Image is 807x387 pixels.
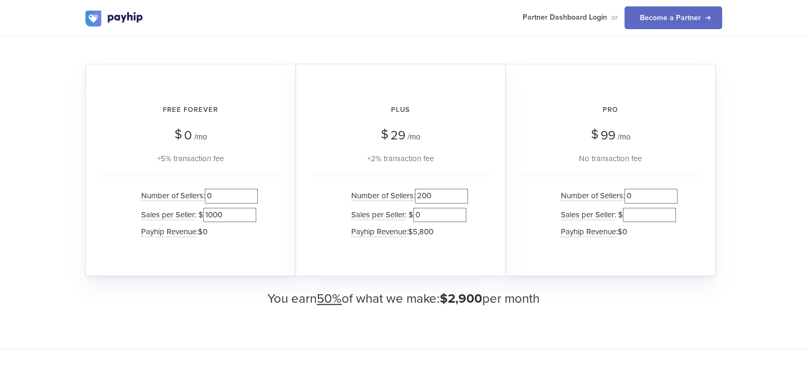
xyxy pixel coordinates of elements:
span: /mo [194,132,207,142]
span: Payhip Revenue [561,227,616,237]
div: +2% transaction fee [311,152,490,165]
span: $0 [618,227,627,236]
span: $0 [198,227,207,236]
li: : $ [556,206,678,224]
div: No transaction fee [520,152,700,165]
li: : [556,187,678,205]
span: $2,900 [440,291,482,306]
a: Become a Partner [624,6,722,29]
span: $5,800 [408,227,433,236]
h2: Free Forever [101,96,281,124]
li: : [556,224,678,240]
span: Number of Sellers [141,191,203,201]
span: $ [175,123,182,146]
span: Payhip Revenue [351,227,406,237]
span: $ [591,123,598,146]
span: Sales per Seller [141,210,195,220]
span: $ [381,123,388,146]
li: : $ [136,206,258,224]
span: 99 [601,128,615,143]
span: Number of Sellers [351,191,413,201]
h2: Pro [520,96,700,124]
u: 50% [317,291,342,306]
li: : [136,224,258,240]
div: +5% transaction fee [101,152,281,165]
span: /mo [618,132,631,142]
img: logo.svg [85,11,144,27]
span: Sales per Seller [351,210,405,220]
span: Number of Sellers [561,191,623,201]
li: : [136,187,258,205]
li: : [346,187,468,205]
h2: Plus [311,96,490,124]
span: 29 [391,128,405,143]
h3: You earn of what we make: per month [85,292,722,306]
span: Sales per Seller [561,210,614,220]
span: /mo [407,132,421,142]
li: : [346,224,468,240]
li: : $ [346,206,468,224]
span: Payhip Revenue [141,227,196,237]
span: 0 [184,128,192,143]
